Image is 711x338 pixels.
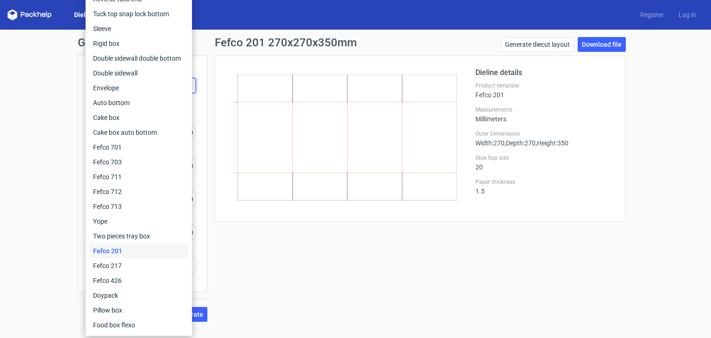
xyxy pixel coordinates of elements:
[215,37,357,48] h1: Fefco 201 270x270x350mm
[89,258,188,273] div: Fefco 217
[89,244,188,258] div: Fefco 201
[475,82,614,89] label: Product template
[89,36,188,51] div: Rigid box
[67,10,106,19] a: Dielines
[89,199,188,214] div: Fefco 713
[89,81,188,95] div: Envelope
[89,303,188,318] div: Pillow box
[89,273,188,288] div: Fefco 426
[89,229,188,244] div: Two pieces tray box
[475,67,614,78] h2: Dieline details
[505,139,536,147] span: , Depth : 270
[89,125,188,140] div: Cake box auto bottom
[475,154,614,162] label: Glue flap size
[633,10,671,19] a: Register
[89,318,188,332] div: Food box flexo
[578,37,626,52] a: Download file
[89,169,188,184] div: Fefco 711
[89,288,188,303] div: Doypack
[89,110,188,125] div: Cake box
[475,178,614,195] div: 1.5
[475,154,614,171] div: 20
[475,139,505,147] span: Width : 270
[671,10,704,19] a: Log in
[536,139,568,147] span: , Height : 350
[475,106,614,113] label: Measurements
[475,106,614,123] div: Millimeters
[89,66,188,81] div: Double sidewall
[78,37,633,48] h1: Generate new dieline
[89,51,188,66] div: Double sidewall double bottom
[89,214,188,229] div: Yope
[89,140,188,155] div: Fefco 701
[89,6,188,21] div: Tuck top snap lock bottom
[475,130,614,138] label: Outer Dimensions
[89,155,188,169] div: Fefco 703
[89,95,188,110] div: Auto bottom
[89,21,188,36] div: Sleeve
[501,37,574,52] a: Generate diecut layout
[475,178,614,186] label: Paper thickness
[475,82,614,99] div: Fefco 201
[89,184,188,199] div: Fefco 712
